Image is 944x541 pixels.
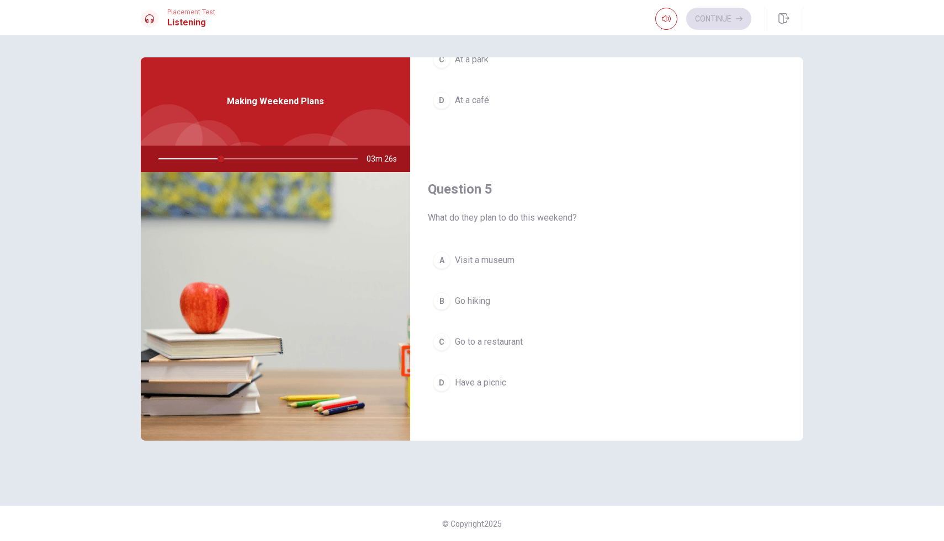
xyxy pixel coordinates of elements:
button: CAt a park [428,46,786,73]
div: A [433,251,450,269]
img: Making Weekend Plans [141,172,410,441]
span: © Copyright 2025 [442,519,502,528]
h1: Listening [167,16,215,29]
div: C [433,51,450,68]
span: Go to a restaurant [455,335,523,349]
div: B [433,292,450,310]
button: DHave a picnic [428,369,786,397]
span: 03m 26s [367,146,406,172]
span: Go hiking [455,294,490,308]
div: D [433,374,450,392]
h4: Question 5 [428,180,786,198]
span: Making Weekend Plans [227,95,324,108]
button: DAt a café [428,87,786,114]
button: AVisit a museum [428,247,786,274]
div: D [433,92,450,109]
span: Visit a museum [455,254,515,267]
button: BGo hiking [428,287,786,315]
button: CGo to a restaurant [428,328,786,356]
span: Have a picnic [455,376,506,389]
span: What do they plan to do this weekend? [428,211,786,224]
div: C [433,333,450,351]
span: Placement Test [167,8,215,16]
span: At a park [455,53,489,66]
span: At a café [455,94,489,107]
